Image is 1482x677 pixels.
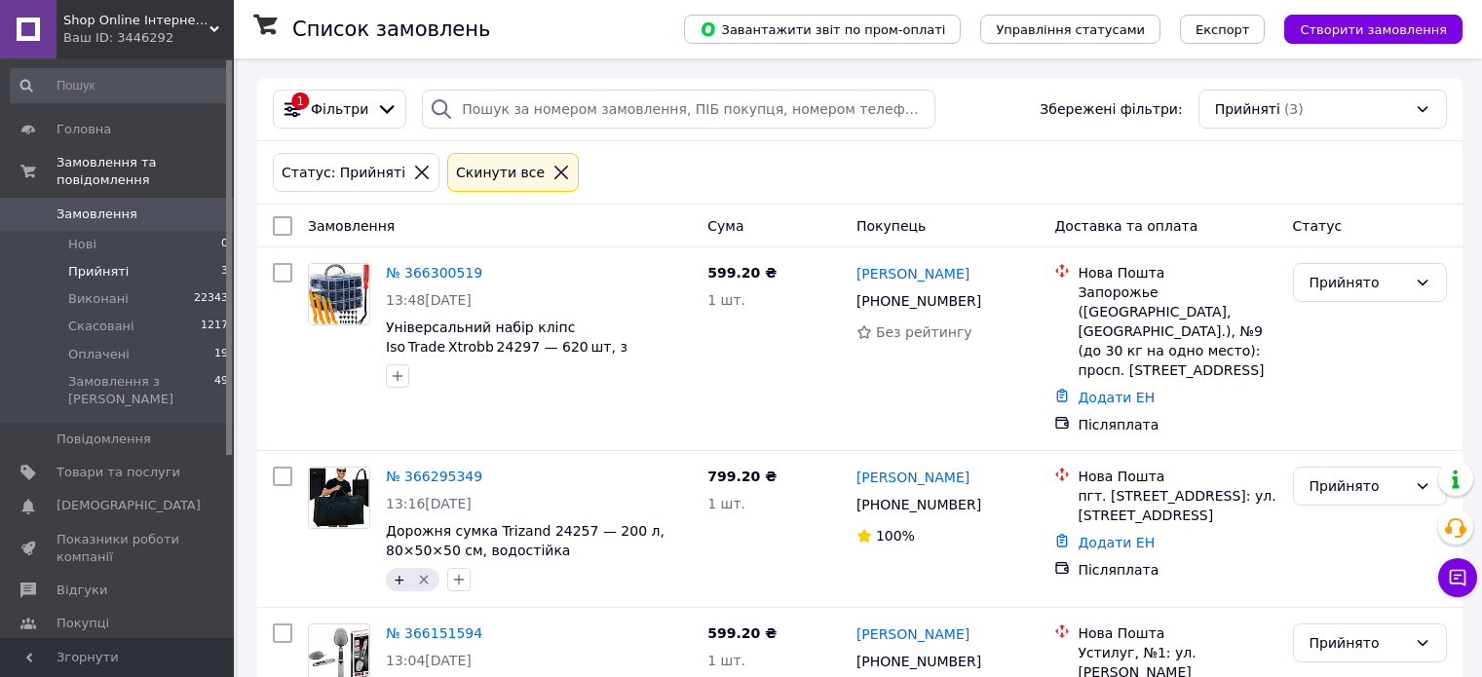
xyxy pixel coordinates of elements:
[214,346,228,363] span: 19
[386,653,472,668] span: 13:04[DATE]
[1310,475,1407,497] div: Прийнято
[1078,390,1155,405] a: Додати ЕН
[309,264,369,324] img: Фото товару
[386,292,472,308] span: 13:48[DATE]
[63,12,209,29] span: Shop Online Інтернет-магазин
[57,497,201,514] span: [DEMOGRAPHIC_DATA]
[68,290,129,308] span: Виконані
[856,497,981,512] span: [PHONE_NUMBER]
[386,496,472,511] span: 13:16[DATE]
[856,468,969,487] a: [PERSON_NAME]
[1300,22,1447,37] span: Створити замовлення
[394,572,405,587] span: +
[856,218,926,234] span: Покупець
[57,531,180,566] span: Показники роботи компанії
[1078,467,1276,486] div: Нова Пошта
[1180,15,1266,44] button: Експорт
[856,624,969,644] a: [PERSON_NAME]
[10,68,230,103] input: Пошук
[386,320,627,374] a: Універсальний набір кліпс Iso Trade Xtrobb 24297 — 620 шт, з інструментами, кейс 3‑рівневий
[311,99,368,119] span: Фільтри
[68,373,214,408] span: Замовлення з [PERSON_NAME]
[1078,263,1276,282] div: Нова Пошта
[1215,99,1280,119] span: Прийняті
[1078,560,1276,580] div: Післяплата
[707,496,745,511] span: 1 шт.
[308,467,370,529] a: Фото товару
[308,218,395,234] span: Замовлення
[422,90,935,129] input: Пошук за номером замовлення, ПІБ покупця, номером телефону, Email, номером накладної
[57,121,111,138] span: Головна
[1054,218,1197,234] span: Доставка та оплата
[980,15,1160,44] button: Управління статусами
[221,263,228,281] span: 3
[386,469,482,484] a: № 366295349
[292,18,490,41] h1: Список замовлень
[1078,535,1155,550] a: Додати ЕН
[707,625,777,641] span: 599.20 ₴
[386,265,482,281] a: № 366300519
[1265,20,1463,36] a: Створити замовлення
[1284,101,1304,117] span: (3)
[1196,22,1250,37] span: Експорт
[194,290,228,308] span: 22343
[707,218,743,234] span: Cума
[308,263,370,325] a: Фото товару
[57,431,151,448] span: Повідомлення
[1284,15,1463,44] button: Створити замовлення
[856,264,969,283] a: [PERSON_NAME]
[201,318,228,335] span: 1217
[57,582,107,599] span: Відгуки
[876,528,915,544] span: 100%
[68,318,134,335] span: Скасовані
[1310,632,1407,654] div: Прийнято
[1078,282,1276,380] div: Запорожье ([GEOGRAPHIC_DATA], [GEOGRAPHIC_DATA].), №9 (до 30 кг на одно место): просп. [STREET_AD...
[856,654,981,669] span: [PHONE_NUMBER]
[707,469,777,484] span: 799.20 ₴
[452,162,549,183] div: Cкинути все
[1078,415,1276,434] div: Післяплата
[707,265,777,281] span: 599.20 ₴
[68,346,130,363] span: Оплачені
[1078,623,1276,643] div: Нова Пошта
[876,324,972,340] span: Без рейтингу
[309,468,369,528] img: Фото товару
[63,29,234,47] div: Ваш ID: 3446292
[1293,218,1343,234] span: Статус
[684,15,961,44] button: Завантажити звіт по пром-оплаті
[1310,272,1407,293] div: Прийнято
[214,373,228,408] span: 49
[57,154,234,189] span: Замовлення та повідомлення
[707,653,745,668] span: 1 шт.
[1040,99,1182,119] span: Збережені фільтри:
[68,263,129,281] span: Прийняті
[996,22,1145,37] span: Управління статусами
[57,464,180,481] span: Товари та послуги
[1438,558,1477,597] button: Чат з покупцем
[707,292,745,308] span: 1 шт.
[68,236,96,253] span: Нові
[1078,486,1276,525] div: пгт. [STREET_ADDRESS]: ул. [STREET_ADDRESS]
[57,615,109,632] span: Покупці
[416,572,432,587] svg: Видалити мітку
[386,523,665,558] a: Дорожня сумка Trizand 24257 — 200 л, 80×50×50 см, водостійка
[221,236,228,253] span: 0
[57,206,137,223] span: Замовлення
[700,20,945,38] span: Завантажити звіт по пром-оплаті
[278,162,409,183] div: Статус: Прийняті
[856,293,981,309] span: [PHONE_NUMBER]
[386,625,482,641] a: № 366151594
